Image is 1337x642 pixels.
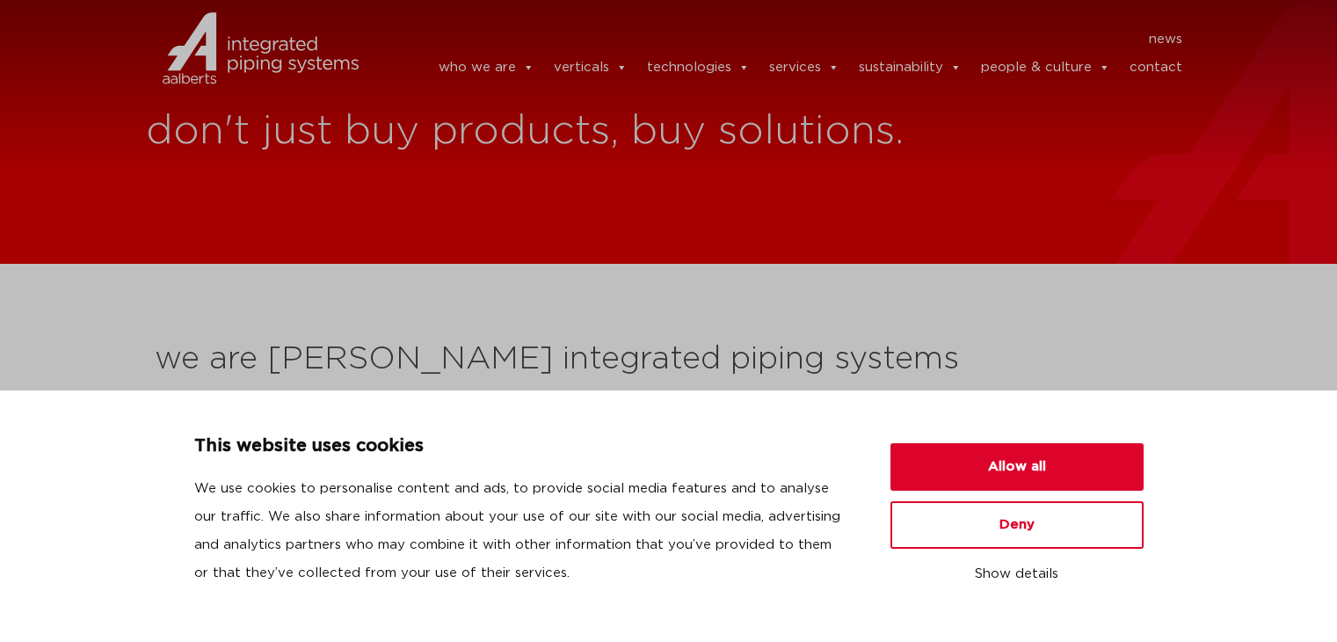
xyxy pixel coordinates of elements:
[554,50,628,85] a: verticals
[1130,50,1182,85] a: contact
[981,50,1110,85] a: people & culture
[890,443,1144,491] button: Allow all
[439,50,534,85] a: who we are
[155,339,1183,381] h2: we are [PERSON_NAME] integrated piping systems
[859,50,962,85] a: sustainability
[1149,29,1182,50] a: news
[647,50,750,85] a: technologies
[890,501,1144,549] button: Deny
[769,50,839,85] a: services
[385,29,1183,50] nav: Menu
[194,475,848,587] p: We use cookies to personalise content and ads, to provide social media features and to analyse ou...
[194,433,848,461] p: This website uses cookies
[890,559,1144,589] button: Show details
